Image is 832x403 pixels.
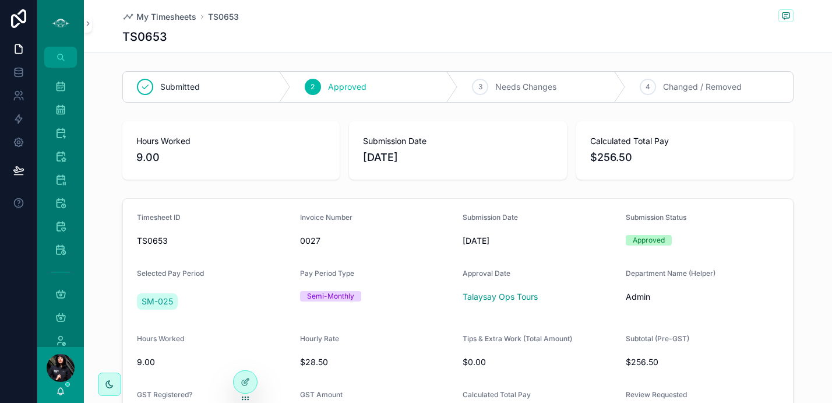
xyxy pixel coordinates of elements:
[363,149,552,166] span: [DATE]
[300,213,352,222] span: Invoice Number
[463,356,616,368] span: $0.00
[590,149,780,166] span: $256.50
[646,82,650,92] span: 4
[363,135,552,147] span: Submission Date
[626,213,686,222] span: Submission Status
[478,82,482,92] span: 3
[463,213,518,222] span: Submission Date
[136,135,326,147] span: Hours Worked
[137,293,178,310] a: SM-025
[307,291,354,302] div: Semi-Monthly
[137,213,181,222] span: Timesheet ID
[463,390,531,399] span: Calculated Total Pay
[328,81,366,93] span: Approved
[463,235,616,247] span: [DATE]
[137,334,184,343] span: Hours Worked
[626,390,687,399] span: Review Requested
[136,11,196,23] span: My Timesheets
[300,356,454,368] span: $28.50
[626,269,715,278] span: Department Name (Helper)
[626,291,780,303] span: Admin
[160,81,200,93] span: Submitted
[37,68,84,347] div: scrollable content
[463,334,572,343] span: Tips & Extra Work (Total Amount)
[590,135,780,147] span: Calculated Total Pay
[300,235,454,247] span: 0027
[137,356,291,368] span: 9.00
[137,269,204,278] span: Selected Pay Period
[626,334,689,343] span: Subtotal (Pre-GST)
[463,269,510,278] span: Approval Date
[300,334,339,343] span: Hourly Rate
[495,81,556,93] span: Needs Changes
[208,11,239,23] a: TS0653
[122,29,167,45] h1: TS0653
[311,82,315,92] span: 2
[51,14,70,33] img: App logo
[122,11,196,23] a: My Timesheets
[633,235,665,246] div: Approved
[626,356,780,368] span: $256.50
[137,390,192,399] span: GST Registered?
[136,149,326,166] span: 9.00
[137,235,291,247] span: TS0653
[142,296,173,307] span: SM-025
[300,269,354,278] span: Pay Period Type
[300,390,343,399] span: GST Amount
[663,81,742,93] span: Changed / Removed
[463,291,538,303] a: Talaysay Ops Tours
